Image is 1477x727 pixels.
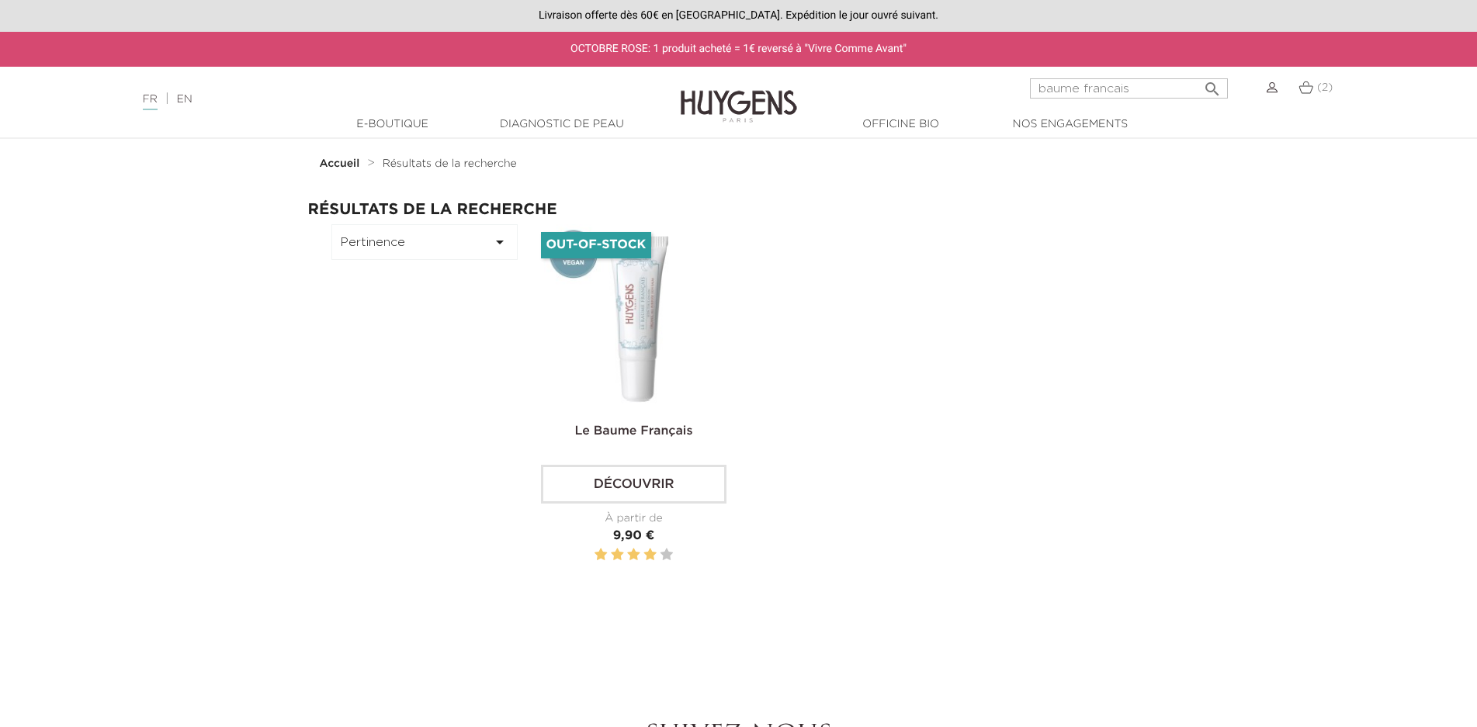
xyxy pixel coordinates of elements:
[627,545,640,565] label: 3
[1298,81,1333,94] a: (2)
[491,233,509,251] i: 
[1030,78,1228,99] input: Rechercher
[383,158,517,169] span: Résultats de la recherche
[541,232,652,258] li: Out-of-Stock
[135,90,604,109] div: |
[643,545,656,565] label: 4
[611,545,623,565] label: 2
[484,116,640,133] a: Diagnostic de peau
[681,65,797,125] img: Huygens
[143,94,158,110] a: FR
[176,94,192,105] a: EN
[1203,75,1222,94] i: 
[315,116,470,133] a: E-Boutique
[541,511,727,527] div: À partir de
[383,158,517,170] a: Résultats de la recherche
[1198,74,1226,95] button: 
[331,224,518,260] button: Pertinence
[1317,82,1333,93] span: (2)
[993,116,1148,133] a: Nos engagements
[320,158,363,170] a: Accueil
[660,545,673,565] label: 5
[613,530,655,542] span: 9,90 €
[541,465,727,504] a: Découvrir
[308,201,1170,218] h2: Résultats de la recherche
[320,158,360,169] strong: Accueil
[823,116,979,133] a: Officine Bio
[575,425,693,438] a: Le Baume Français
[595,545,607,565] label: 1
[544,224,730,410] img: Le Baume Français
